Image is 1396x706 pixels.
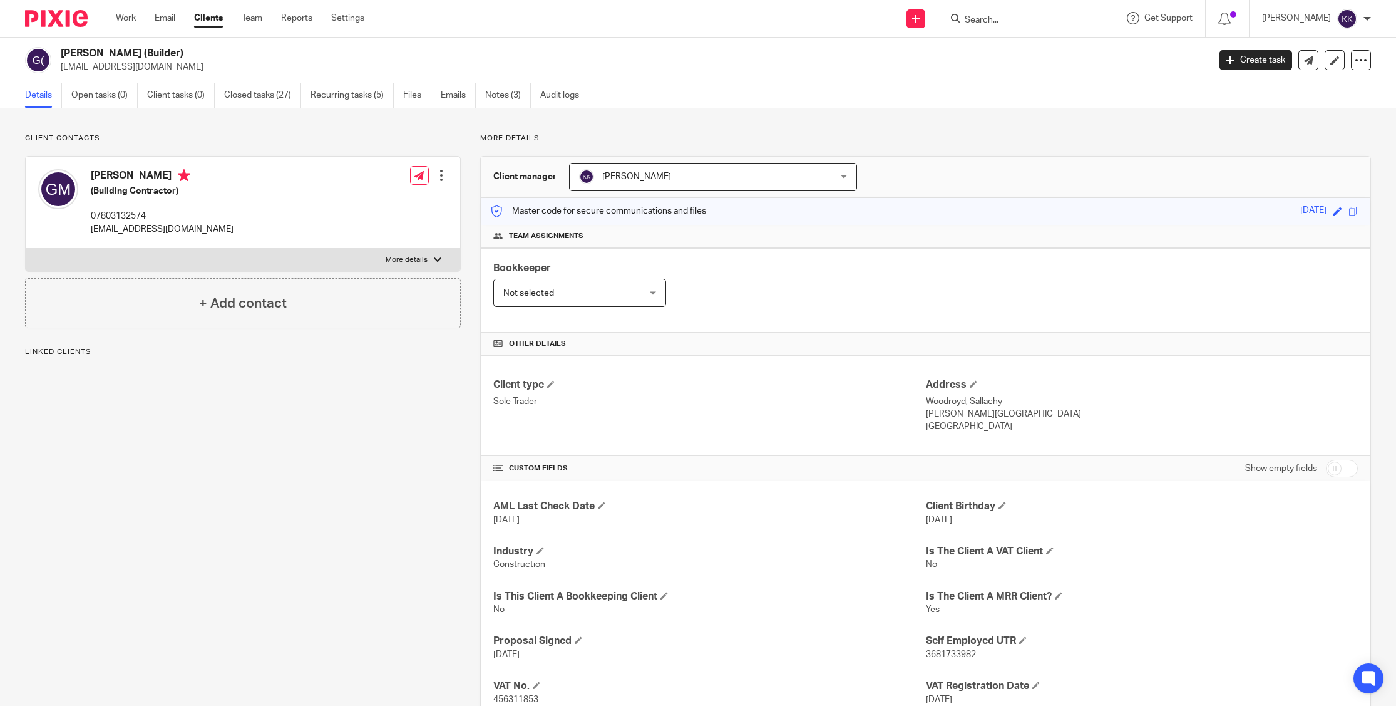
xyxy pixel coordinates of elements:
[480,133,1371,143] p: More details
[926,605,940,614] span: Yes
[926,378,1358,392] h4: Address
[493,170,557,183] h3: Client manager
[311,83,394,108] a: Recurring tasks (5)
[441,83,476,108] a: Emails
[493,500,925,513] h4: AML Last Check Date
[509,339,566,349] span: Other details
[490,205,706,217] p: Master code for secure communications and files
[493,464,925,474] h4: CUSTOM FIELDS
[386,255,428,265] p: More details
[493,560,545,569] span: Construction
[1300,204,1327,219] div: [DATE]
[116,12,136,24] a: Work
[38,169,78,209] img: svg%3E
[403,83,431,108] a: Files
[493,378,925,392] h4: Client type
[1219,50,1292,70] a: Create task
[493,545,925,558] h4: Industry
[926,545,1358,558] h4: Is The Client A VAT Client
[1337,9,1357,29] img: svg%3E
[242,12,262,24] a: Team
[926,395,1358,408] p: Woodroyd, Sallachy
[926,680,1358,693] h4: VAT Registration Date
[25,133,461,143] p: Client contacts
[926,650,976,659] span: 3681733982
[509,231,583,241] span: Team assignments
[25,10,88,27] img: Pixie
[224,83,301,108] a: Closed tasks (27)
[91,210,234,222] p: 07803132574
[281,12,312,24] a: Reports
[579,169,594,184] img: svg%3E
[1262,12,1331,24] p: [PERSON_NAME]
[926,695,952,704] span: [DATE]
[493,590,925,603] h4: Is This Client A Bookkeeping Client
[1144,14,1193,23] span: Get Support
[61,61,1201,73] p: [EMAIL_ADDRESS][DOMAIN_NAME]
[91,223,234,236] p: [EMAIL_ADDRESS][DOMAIN_NAME]
[963,15,1076,26] input: Search
[25,47,51,73] img: svg%3E
[194,12,223,24] a: Clients
[331,12,364,24] a: Settings
[503,289,554,298] span: Not selected
[493,635,925,648] h4: Proposal Signed
[91,169,234,185] h4: [PERSON_NAME]
[926,420,1358,433] p: [GEOGRAPHIC_DATA]
[485,83,531,108] a: Notes (3)
[926,560,937,569] span: No
[926,635,1358,648] h4: Self Employed UTR
[602,172,671,181] span: [PERSON_NAME]
[61,47,973,60] h2: [PERSON_NAME] (Builder)
[493,605,505,614] span: No
[1245,462,1317,475] label: Show empty fields
[493,680,925,693] h4: VAT No.
[178,169,190,182] i: Primary
[926,516,952,524] span: [DATE]
[540,83,588,108] a: Audit logs
[91,185,234,197] h5: (Building Contractor)
[493,263,551,273] span: Bookkeeper
[493,516,520,524] span: [DATE]
[926,590,1358,603] h4: Is The Client A MRR Client?
[493,650,520,659] span: [DATE]
[926,408,1358,420] p: [PERSON_NAME][GEOGRAPHIC_DATA]
[25,347,461,357] p: Linked clients
[155,12,175,24] a: Email
[25,83,62,108] a: Details
[147,83,215,108] a: Client tasks (0)
[199,294,287,313] h4: + Add contact
[71,83,138,108] a: Open tasks (0)
[493,395,925,408] p: Sole Trader
[493,695,538,704] span: 456311853
[926,500,1358,513] h4: Client Birthday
